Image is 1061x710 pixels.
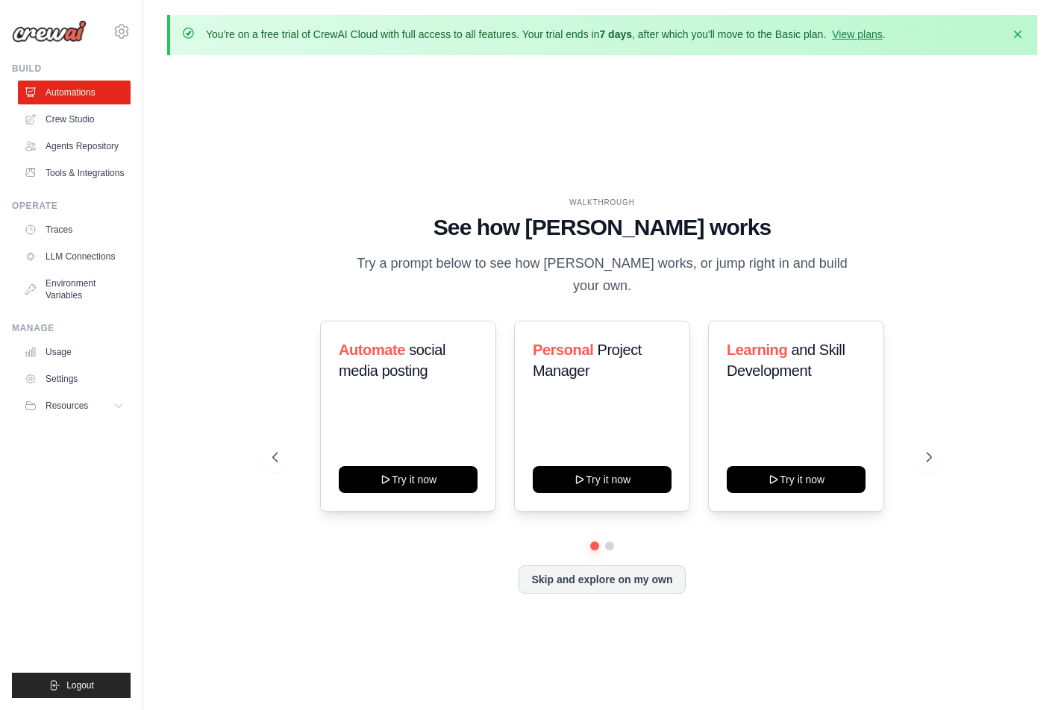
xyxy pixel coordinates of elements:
[339,342,405,358] span: Automate
[46,400,88,412] span: Resources
[272,197,933,208] div: WALKTHROUGH
[66,679,94,691] span: Logout
[727,342,845,379] span: and Skill Development
[18,107,131,131] a: Crew Studio
[18,218,131,242] a: Traces
[18,367,131,391] a: Settings
[533,342,642,379] span: Project Manager
[12,20,87,43] img: Logo
[533,466,672,493] button: Try it now
[12,322,131,334] div: Manage
[351,253,853,297] p: Try a prompt below to see how [PERSON_NAME] works, or jump right in and build your own.
[206,27,886,42] p: You're on a free trial of CrewAI Cloud with full access to all features. Your trial ends in , aft...
[18,340,131,364] a: Usage
[18,394,131,418] button: Resources
[832,28,882,40] a: View plans
[727,466,866,493] button: Try it now
[18,271,131,307] a: Environment Variables
[18,245,131,268] a: LLM Connections
[12,200,131,212] div: Operate
[339,342,445,379] span: social media posting
[533,342,593,358] span: Personal
[18,81,131,104] a: Automations
[12,673,131,698] button: Logout
[18,134,131,158] a: Agents Repository
[727,342,787,358] span: Learning
[599,28,632,40] strong: 7 days
[272,214,933,241] h1: See how [PERSON_NAME] works
[18,161,131,185] a: Tools & Integrations
[519,565,685,594] button: Skip and explore on my own
[339,466,478,493] button: Try it now
[12,63,131,75] div: Build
